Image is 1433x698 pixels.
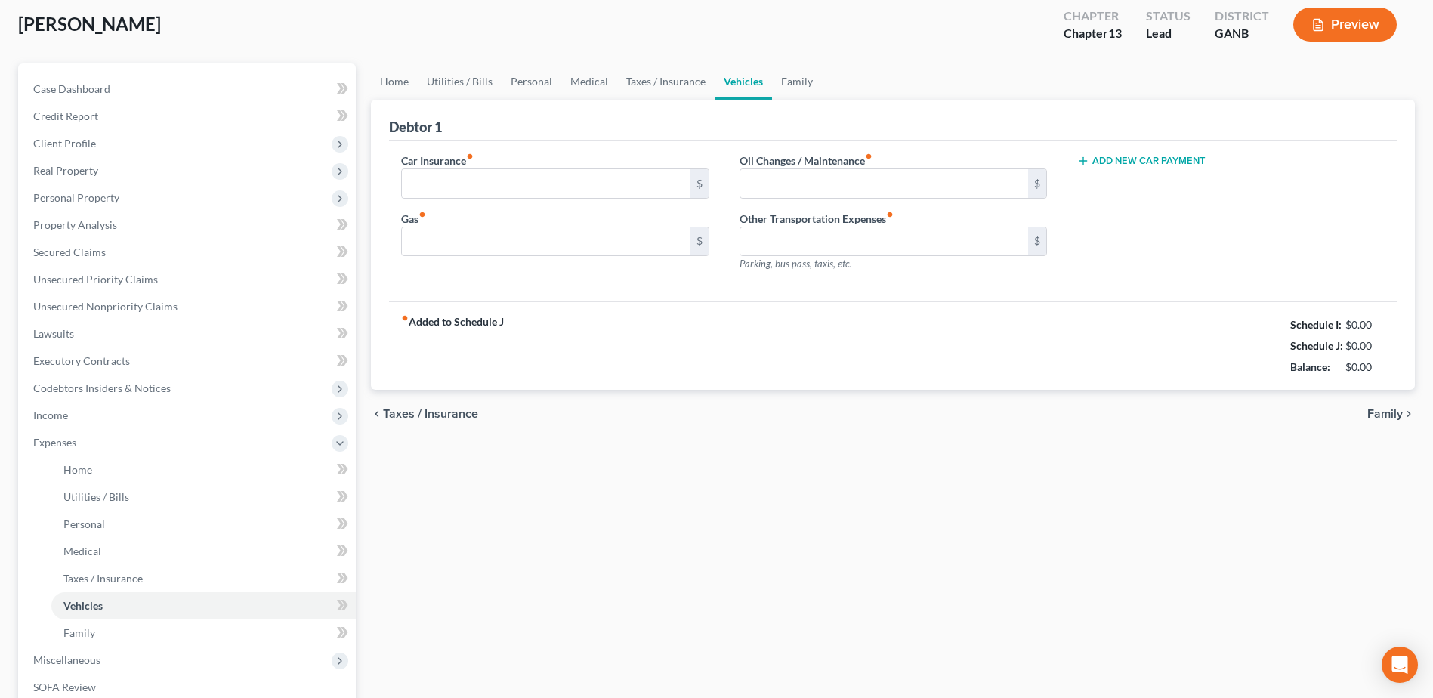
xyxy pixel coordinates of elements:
[21,320,356,347] a: Lawsuits
[617,63,715,100] a: Taxes / Insurance
[418,63,502,100] a: Utilities / Bills
[18,13,161,35] span: [PERSON_NAME]
[1064,8,1122,25] div: Chapter
[33,191,119,204] span: Personal Property
[402,227,690,256] input: --
[383,408,478,420] span: Taxes / Insurance
[51,565,356,592] a: Taxes / Insurance
[33,354,130,367] span: Executory Contracts
[401,314,504,378] strong: Added to Schedule J
[63,599,103,612] span: Vehicles
[740,227,1028,256] input: --
[33,137,96,150] span: Client Profile
[51,511,356,538] a: Personal
[1290,318,1342,331] strong: Schedule I:
[21,103,356,130] a: Credit Report
[401,211,426,227] label: Gas
[33,653,100,666] span: Miscellaneous
[1367,408,1415,420] button: Family chevron_right
[21,76,356,103] a: Case Dashboard
[21,212,356,239] a: Property Analysis
[740,211,894,227] label: Other Transportation Expenses
[1146,8,1191,25] div: Status
[33,436,76,449] span: Expenses
[1108,26,1122,40] span: 13
[1077,155,1206,167] button: Add New Car Payment
[51,592,356,619] a: Vehicles
[1215,8,1269,25] div: District
[502,63,561,100] a: Personal
[1215,25,1269,42] div: GANB
[33,246,106,258] span: Secured Claims
[1367,408,1403,420] span: Family
[466,153,474,160] i: fiber_manual_record
[33,273,158,286] span: Unsecured Priority Claims
[371,408,478,420] button: chevron_left Taxes / Insurance
[1345,338,1385,354] div: $0.00
[33,327,74,340] span: Lawsuits
[33,82,110,95] span: Case Dashboard
[51,619,356,647] a: Family
[1290,339,1343,352] strong: Schedule J:
[1028,169,1046,198] div: $
[33,110,98,122] span: Credit Report
[1345,317,1385,332] div: $0.00
[33,381,171,394] span: Codebtors Insiders & Notices
[740,153,872,168] label: Oil Changes / Maintenance
[886,211,894,218] i: fiber_manual_record
[772,63,822,100] a: Family
[1146,25,1191,42] div: Lead
[401,153,474,168] label: Car Insurance
[402,169,690,198] input: --
[1345,360,1385,375] div: $0.00
[865,153,872,160] i: fiber_manual_record
[51,538,356,565] a: Medical
[33,218,117,231] span: Property Analysis
[51,456,356,483] a: Home
[63,490,129,503] span: Utilities / Bills
[561,63,617,100] a: Medical
[1028,227,1046,256] div: $
[1403,408,1415,420] i: chevron_right
[33,164,98,177] span: Real Property
[63,545,101,557] span: Medical
[21,239,356,266] a: Secured Claims
[63,517,105,530] span: Personal
[1064,25,1122,42] div: Chapter
[401,314,409,322] i: fiber_manual_record
[1290,360,1330,373] strong: Balance:
[21,266,356,293] a: Unsecured Priority Claims
[1382,647,1418,683] div: Open Intercom Messenger
[715,63,772,100] a: Vehicles
[51,483,356,511] a: Utilities / Bills
[740,169,1028,198] input: --
[33,409,68,422] span: Income
[21,347,356,375] a: Executory Contracts
[740,258,852,270] span: Parking, bus pass, taxis, etc.
[63,463,92,476] span: Home
[21,293,356,320] a: Unsecured Nonpriority Claims
[418,211,426,218] i: fiber_manual_record
[33,300,178,313] span: Unsecured Nonpriority Claims
[63,572,143,585] span: Taxes / Insurance
[389,118,442,136] div: Debtor 1
[690,169,709,198] div: $
[63,626,95,639] span: Family
[1293,8,1397,42] button: Preview
[371,63,418,100] a: Home
[690,227,709,256] div: $
[33,681,96,693] span: SOFA Review
[371,408,383,420] i: chevron_left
